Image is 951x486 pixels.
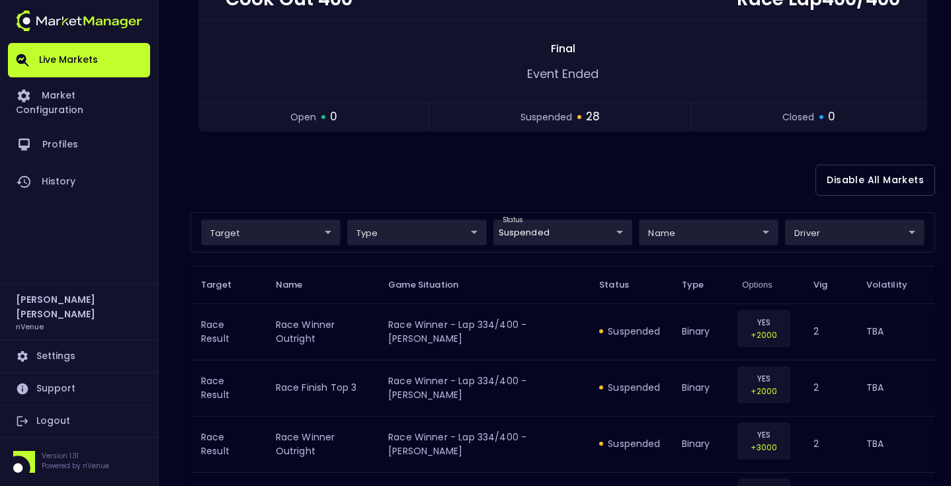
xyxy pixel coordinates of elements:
[42,451,109,461] p: Version 1.31
[856,304,935,360] td: TBA
[8,341,150,372] a: Settings
[493,220,633,245] div: target
[16,292,142,321] h2: [PERSON_NAME] [PERSON_NAME]
[746,316,782,329] p: YES
[599,279,646,291] span: Status
[856,360,935,416] td: TBA
[828,108,835,126] span: 0
[746,441,782,454] p: +3000
[746,329,782,341] p: +2000
[803,360,855,416] td: 2
[785,220,925,245] div: target
[201,279,249,291] span: Target
[782,110,814,124] span: closed
[265,416,378,472] td: Race Winner Outright
[866,279,925,291] span: Volatility
[347,220,487,245] div: target
[746,385,782,397] p: +2000
[388,279,475,291] span: Game Situation
[639,220,778,245] div: target
[586,108,600,126] span: 28
[815,165,935,196] button: Disable All Markets
[671,304,732,360] td: binary
[856,416,935,472] td: TBA
[265,304,378,360] td: Race Winner Outright
[330,108,337,126] span: 0
[16,321,44,331] h3: nVenue
[599,325,660,338] div: suspended
[803,416,855,472] td: 2
[290,110,316,124] span: open
[599,437,660,450] div: suspended
[276,279,320,291] span: Name
[378,360,589,416] td: Race Winner - Lap 334/400 - [PERSON_NAME]
[746,428,782,441] p: YES
[813,279,845,291] span: Vig
[671,416,732,472] td: binary
[8,373,150,405] a: Support
[503,216,523,225] label: status
[8,405,150,437] a: Logout
[190,360,265,416] td: Race Result
[265,360,378,416] td: Race Finish Top 3
[190,304,265,360] td: Race Result
[8,43,150,77] a: Live Markets
[671,360,732,416] td: binary
[201,220,341,245] div: target
[682,279,722,291] span: Type
[520,110,572,124] span: suspended
[547,41,579,56] span: Final
[731,266,803,304] th: Options
[8,451,150,473] div: Version 1.31Powered by nVenue
[803,304,855,360] td: 2
[378,304,589,360] td: Race Winner - Lap 334/400 - [PERSON_NAME]
[42,461,109,471] p: Powered by nVenue
[8,163,150,200] a: History
[599,381,660,394] div: suspended
[8,77,150,126] a: Market Configuration
[16,11,142,31] img: logo
[378,416,589,472] td: Race Winner - Lap 334/400 - [PERSON_NAME]
[190,416,265,472] td: Race Result
[746,372,782,385] p: YES
[527,65,599,82] span: Event Ended
[8,126,150,163] a: Profiles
